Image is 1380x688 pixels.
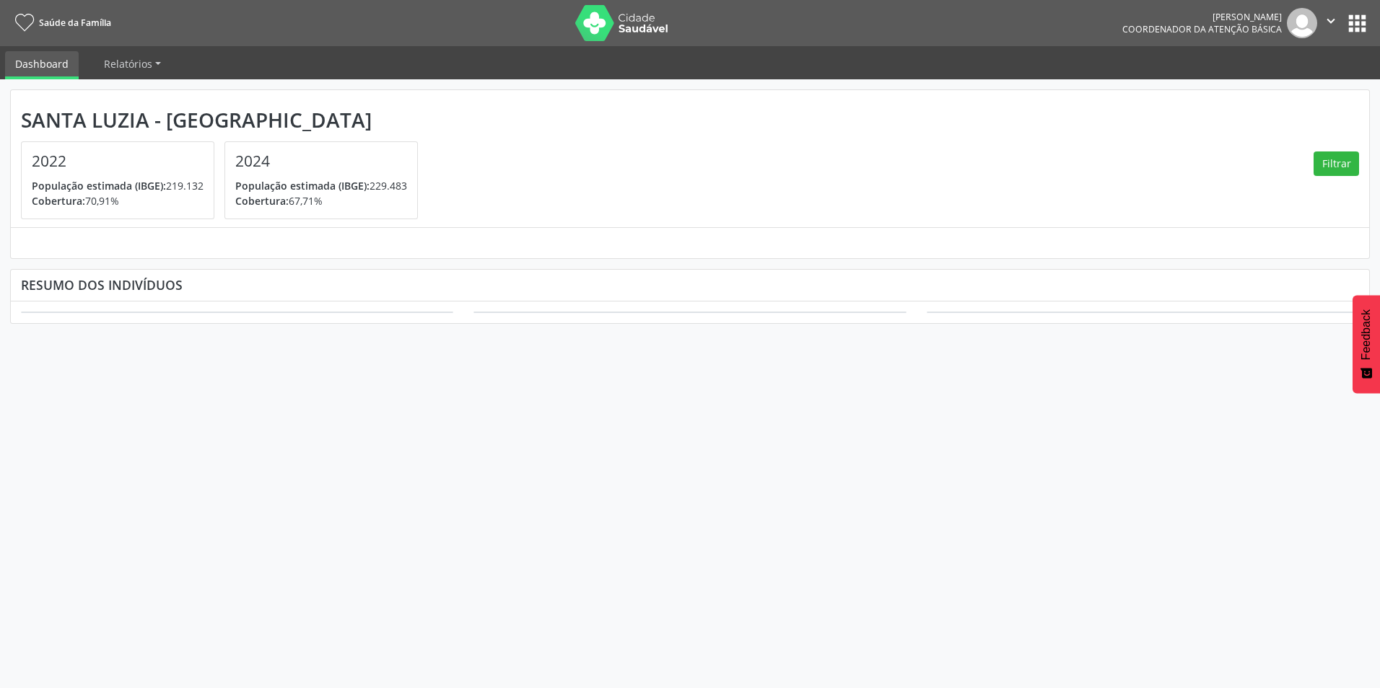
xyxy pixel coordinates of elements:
[1323,13,1339,29] i: 
[235,194,289,208] span: Cobertura:
[1122,11,1282,23] div: [PERSON_NAME]
[1317,8,1345,38] button: 
[1122,23,1282,35] span: Coordenador da Atenção Básica
[32,193,204,208] p: 70,91%
[32,178,204,193] p: 219.132
[235,152,407,170] h4: 2024
[235,193,407,208] p: 67,71%
[21,277,1359,293] div: Resumo dos indivíduos
[1314,151,1359,176] button: Filtrar
[39,17,111,29] span: Saúde da Família
[1345,11,1370,36] button: apps
[235,178,407,193] p: 229.483
[235,179,370,193] span: População estimada (IBGE):
[32,194,85,208] span: Cobertura:
[1287,8,1317,38] img: img
[5,51,79,79] a: Dashboard
[1353,295,1380,393] button: Feedback - Mostrar pesquisa
[21,108,428,132] div: Santa Luzia - [GEOGRAPHIC_DATA]
[10,11,111,35] a: Saúde da Família
[32,179,166,193] span: População estimada (IBGE):
[32,152,204,170] h4: 2022
[104,57,152,71] span: Relatórios
[1360,309,1373,360] span: Feedback
[94,51,171,76] a: Relatórios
